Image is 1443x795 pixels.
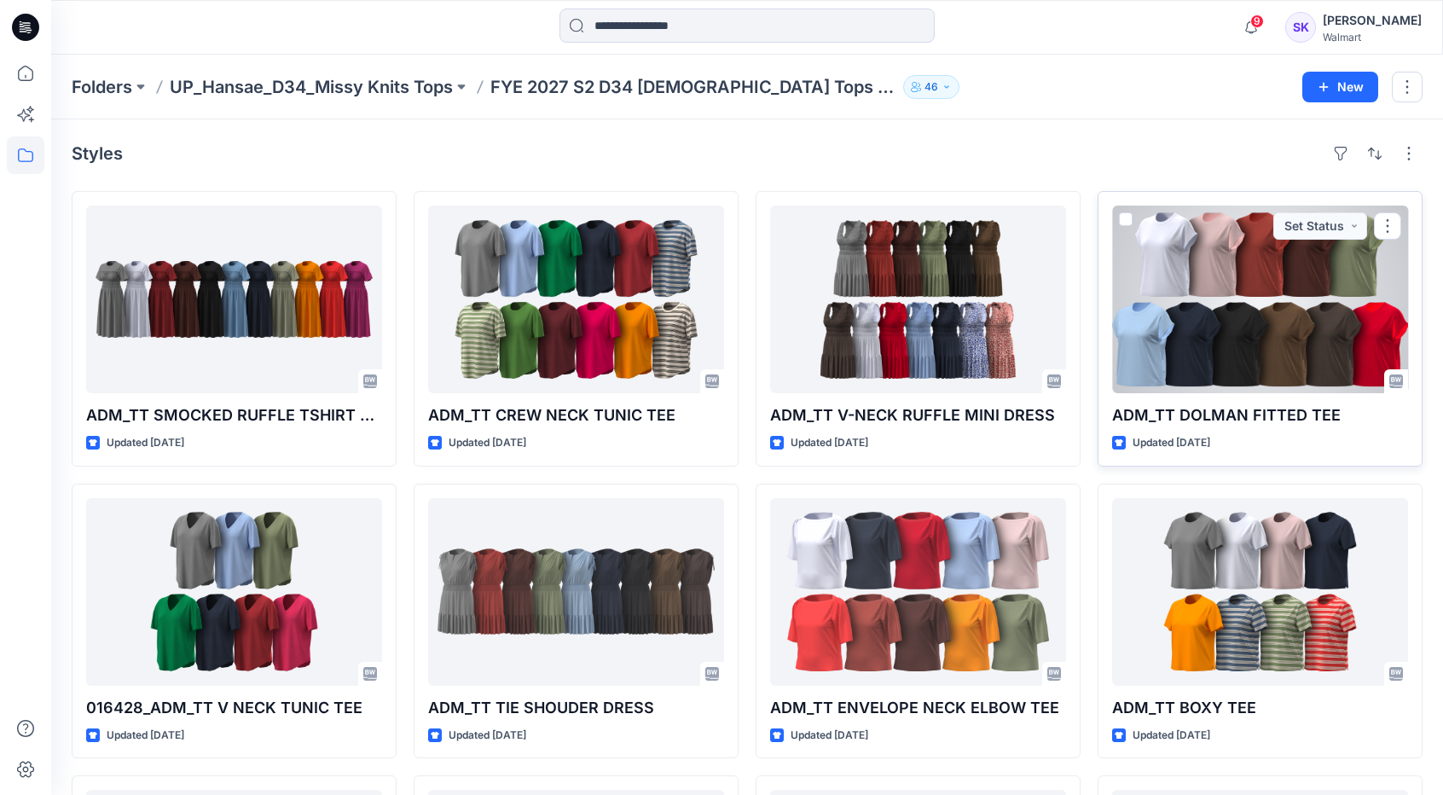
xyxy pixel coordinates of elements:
a: ADM_TT CREW NECK TUNIC TEE [428,206,724,393]
div: SK [1285,12,1316,43]
p: ADM_TT SMOCKED RUFFLE TSHIRT DRESS [86,403,382,427]
p: ADM_TT BOXY TEE [1112,696,1408,720]
p: ADM_TT CREW NECK TUNIC TEE [428,403,724,427]
a: ADM_TT ENVELOPE NECK ELBOW TEE [770,498,1066,686]
p: Updated [DATE] [1133,434,1210,452]
p: 016428_ADM_TT V NECK TUNIC TEE [86,696,382,720]
div: Walmart [1323,31,1422,44]
a: UP_Hansae_D34_Missy Knits Tops [170,75,453,99]
p: Updated [DATE] [449,727,526,745]
p: Updated [DATE] [449,434,526,452]
div: [PERSON_NAME] [1323,10,1422,31]
p: ADM_TT DOLMAN FITTED TEE [1112,403,1408,427]
p: ADM_TT ENVELOPE NECK ELBOW TEE [770,696,1066,720]
p: FYE 2027 S2 D34 [DEMOGRAPHIC_DATA] Tops - Hansae [490,75,896,99]
a: ADM_TT DOLMAN FITTED TEE [1112,206,1408,393]
p: Updated [DATE] [791,727,868,745]
p: Updated [DATE] [107,727,184,745]
p: 46 [924,78,938,96]
p: Updated [DATE] [1133,727,1210,745]
a: ADM_TT SMOCKED RUFFLE TSHIRT DRESS [86,206,382,393]
span: 9 [1250,15,1264,28]
a: ADM_TT BOXY TEE [1112,498,1408,686]
a: ADM_TT TIE SHOUDER DRESS [428,498,724,686]
a: ADM_TT V-NECK RUFFLE MINI DRESS [770,206,1066,393]
button: New [1302,72,1378,102]
p: ADM_TT V-NECK RUFFLE MINI DRESS [770,403,1066,427]
p: Updated [DATE] [791,434,868,452]
a: 016428_ADM_TT V NECK TUNIC TEE [86,498,382,686]
a: Folders [72,75,132,99]
p: Updated [DATE] [107,434,184,452]
h4: Styles [72,143,123,164]
button: 46 [903,75,959,99]
p: ADM_TT TIE SHOUDER DRESS [428,696,724,720]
